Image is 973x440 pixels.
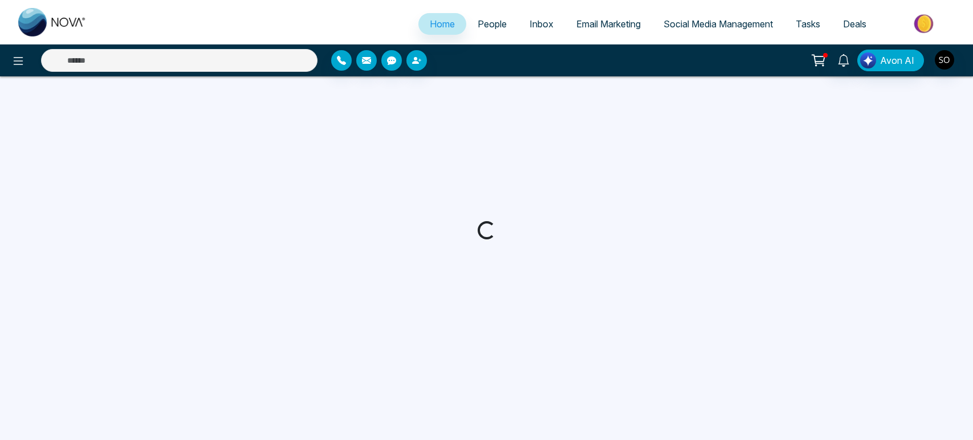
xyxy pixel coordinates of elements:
[576,18,641,30] span: Email Marketing
[18,8,87,36] img: Nova CRM Logo
[796,18,820,30] span: Tasks
[663,18,773,30] span: Social Media Management
[530,18,553,30] span: Inbox
[565,13,652,35] a: Email Marketing
[784,13,832,35] a: Tasks
[430,18,455,30] span: Home
[857,50,924,71] button: Avon AI
[518,13,565,35] a: Inbox
[880,54,914,67] span: Avon AI
[832,13,878,35] a: Deals
[418,13,466,35] a: Home
[478,18,507,30] span: People
[935,50,954,70] img: User Avatar
[860,52,876,68] img: Lead Flow
[466,13,518,35] a: People
[884,11,966,36] img: Market-place.gif
[652,13,784,35] a: Social Media Management
[843,18,866,30] span: Deals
